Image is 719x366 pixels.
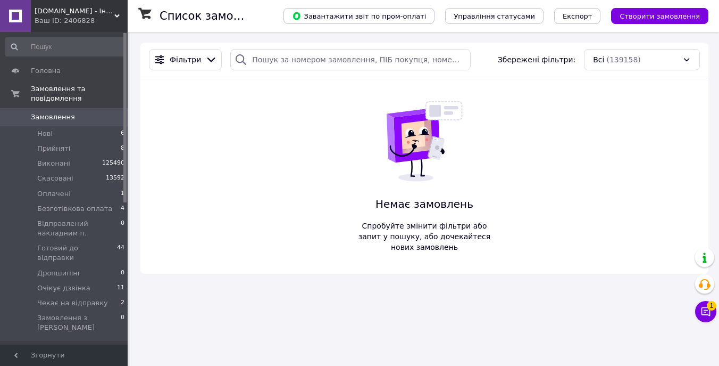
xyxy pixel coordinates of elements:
button: Чат з покупцем1 [695,301,716,322]
span: Головна [31,66,61,76]
span: Виконані [37,159,70,168]
span: (139158) [606,55,640,64]
h1: Список замовлень [160,10,267,22]
span: 6 [121,129,124,139]
span: FreeBuy.in.ua - Інтернет-магазин [35,6,114,16]
span: Прийняті [37,144,70,153]
div: Ваш ID: 2406828 [35,16,128,26]
span: 4 [121,204,124,214]
span: Дропшипінг [37,269,81,278]
span: Замовлення та повідомлення [31,84,128,103]
span: 1 [121,189,124,199]
span: 11 [117,283,124,293]
input: Пошук [5,37,126,56]
input: Пошук за номером замовлення, ПІБ покупця, номером телефону, Email, номером накладної [230,49,471,70]
button: Експорт [554,8,601,24]
span: 8 [121,144,124,153]
span: Безготівкова оплата [37,204,112,214]
span: 2 [121,298,124,308]
span: Немає замовлень [354,197,495,212]
span: Скасовані [37,174,73,183]
button: Створити замовлення [611,8,708,24]
span: Чекає на відправку [37,298,108,308]
span: 1 [707,301,716,311]
a: Створити замовлення [600,11,708,20]
span: Спробуйте змінити фільтри або запит у пошуку, або дочекайтеся нових замовлень [354,221,495,253]
span: Замовлення з [PERSON_NAME] [37,313,121,332]
button: Управління статусами [445,8,544,24]
span: Відправлений накладним п. [37,219,121,238]
span: Очікує дзвінка [37,283,90,293]
span: Замовлення [31,112,75,122]
span: 0 [121,219,124,238]
span: Нові [37,129,53,139]
span: 44 [117,243,124,263]
span: Управління статусами [454,12,535,20]
span: Фільтри [170,54,201,65]
span: Оплачені [37,189,71,199]
span: Готовий до відправки [37,243,117,263]
span: Збережені фільтри: [498,54,575,65]
span: 0 [121,269,124,278]
button: Завантажити звіт по пром-оплаті [283,8,434,24]
span: 13592 [106,174,124,183]
span: Експорт [563,12,592,20]
span: Всі [593,54,604,65]
span: Створити замовлення [620,12,700,20]
span: 0 [121,313,124,332]
span: 125490 [102,159,124,168]
span: Завантажити звіт по пром-оплаті [292,11,426,21]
